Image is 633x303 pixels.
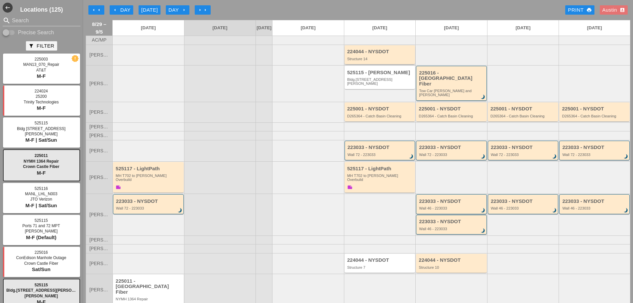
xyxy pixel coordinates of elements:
[195,5,211,15] button: Move Ahead 1 Week
[24,159,59,164] span: NYMH 1364 Repair
[184,20,256,36] a: [DATE]
[622,153,630,160] i: brightness_3
[490,114,557,118] div: D265364 - Catch Basin Cleaning
[419,114,485,118] div: D265364 - Catch Basin Cleaning
[562,106,628,112] div: 225001 - NYSDOT
[89,81,109,86] span: [PERSON_NAME]
[88,5,104,15] button: Move Back 1 Week
[602,6,625,14] div: Austin
[24,100,58,104] span: Trinity Technologies
[551,207,559,214] i: brightness_3
[36,94,47,99] span: 25200
[487,20,559,36] a: [DATE]
[419,219,485,225] div: 223033 - NYSDOT
[89,261,109,266] span: [PERSON_NAME]
[89,287,109,292] span: [PERSON_NAME]
[89,246,109,251] span: [PERSON_NAME]
[176,207,184,214] i: brightness_3
[35,89,48,93] span: 224024
[36,68,46,73] span: AT&T
[89,53,109,58] span: [PERSON_NAME]
[348,153,413,157] div: Wall 72 - 223033
[197,7,203,13] i: arrow_right
[30,197,52,202] span: JTO Verizon
[35,121,48,125] span: 525115
[347,257,414,263] div: 224044 - NYSDOT
[348,145,413,150] div: 223033 - NYSDOT
[32,266,51,272] span: Sat/Sun
[490,106,557,112] div: 225001 - NYSDOT
[491,145,557,150] div: 223033 - NYSDOT
[116,185,121,190] i: note
[35,57,48,62] span: 225003
[116,174,182,182] div: MH T702 to Boldyn MH Overbuild
[92,38,106,43] span: AC/MP
[347,70,414,76] div: 525115 - [PERSON_NAME]
[347,265,414,269] div: Structure 7
[586,7,592,13] i: print
[3,3,13,13] button: Shrink Sidebar
[6,288,90,293] span: Bldg.[STREET_ADDRESS][PERSON_NAME]
[562,145,628,150] div: 223033 - NYSDOT
[23,62,59,67] span: MAN13_070_Repair
[479,153,487,160] i: brightness_3
[347,57,414,61] div: Structure 14
[24,261,58,266] span: Crown Castle Fiber
[116,206,182,210] div: Wall 72 - 223033
[12,15,71,26] input: Search
[622,207,630,214] i: brightness_3
[37,105,46,111] span: M-F
[419,145,485,150] div: 223033 - NYSDOT
[89,124,109,129] span: [PERSON_NAME]
[3,3,13,13] i: west
[3,17,11,25] i: search
[35,283,48,287] span: 525115
[272,20,344,36] a: [DATE]
[256,20,272,36] a: [DATE]
[408,153,415,160] i: brightness_3
[26,234,56,240] span: M-F (Default)
[479,207,487,214] i: brightness_3
[29,42,54,50] div: Filter
[479,227,487,234] i: brightness_3
[110,5,133,15] button: Day
[89,110,109,115] span: [PERSON_NAME]
[35,186,48,191] span: 525116
[347,185,353,190] i: note
[419,257,485,263] div: 224044 - NYSDOT
[562,206,628,210] div: Wall 46 - 223033
[168,6,187,14] div: Day
[551,153,559,160] i: brightness_3
[116,278,182,295] div: 225011 - [GEOGRAPHIC_DATA] Fiber
[419,265,485,269] div: Structure 10
[96,7,102,13] i: arrow_left
[347,49,414,55] div: 224044 - NYSDOT
[419,227,485,231] div: Wall 46 - 223033
[116,199,182,204] div: 223033 - NYSDOT
[416,20,487,36] a: [DATE]
[22,224,60,228] span: Ports 71 and 72 MPT
[17,126,65,131] span: Bldg [STREET_ADDRESS]
[347,174,414,182] div: MH T702 to Boldyn MH Overbuild
[25,132,58,136] span: [PERSON_NAME]
[181,7,187,13] i: arrow_right
[35,218,48,223] span: 525115
[568,6,591,14] div: Print
[620,7,625,13] i: account_box
[139,5,160,15] button: [DATE]
[347,106,414,112] div: 225001 - NYSDOT
[141,6,158,14] div: [DATE]
[25,294,58,298] span: [PERSON_NAME]
[203,7,208,13] i: arrow_right
[89,20,109,36] span: 8/29 – 9/5
[89,212,109,217] span: [PERSON_NAME]
[35,250,48,255] span: 225016
[23,164,59,169] span: Crown Castle Fiber
[491,153,557,157] div: Wall 72 - 223033
[89,175,109,180] span: [PERSON_NAME]
[18,29,54,36] label: Precise Search
[166,5,189,15] button: Day
[559,20,630,36] a: [DATE]
[419,153,485,157] div: Wall 72 - 223033
[491,206,557,210] div: Wall 46 - 223033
